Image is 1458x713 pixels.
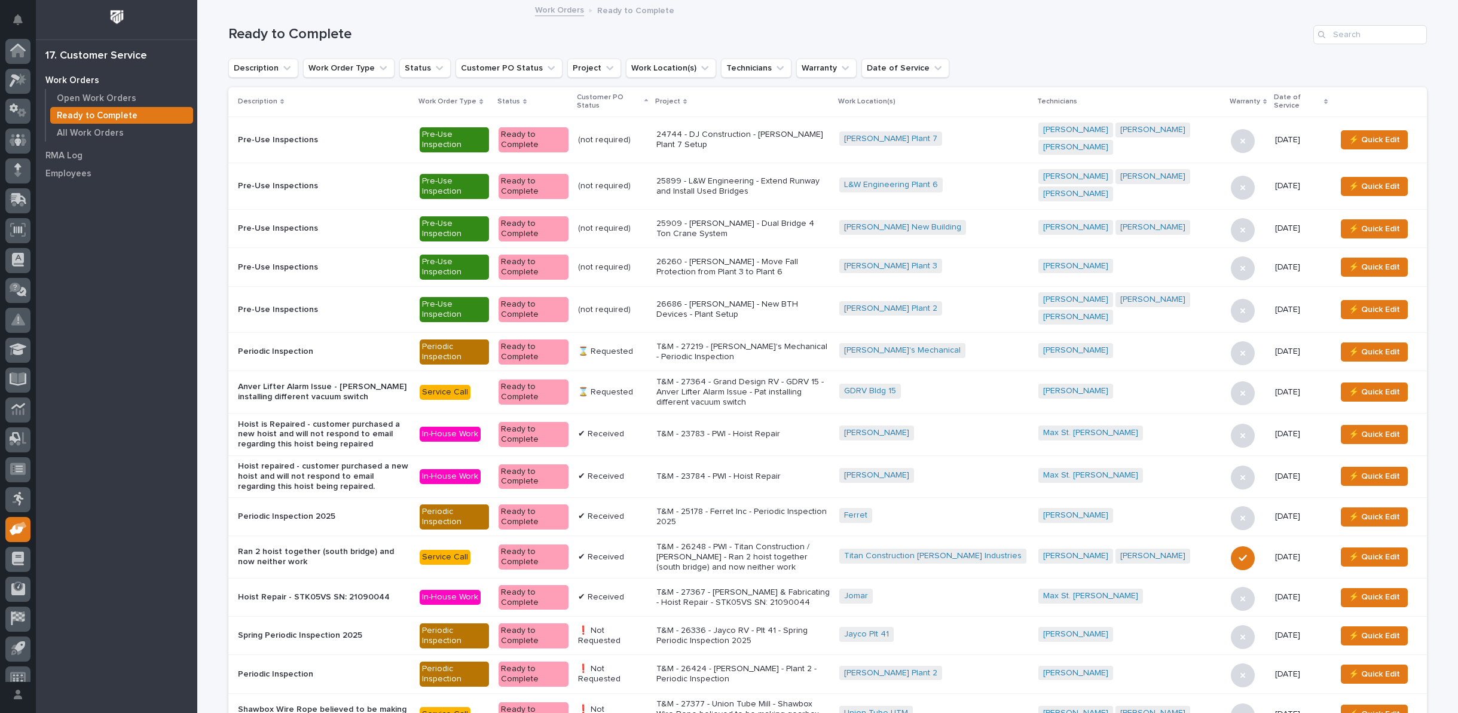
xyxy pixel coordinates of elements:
[36,164,197,182] a: Employees
[1043,668,1108,678] a: [PERSON_NAME]
[578,592,647,602] p: ✔ Received
[1275,305,1326,315] p: [DATE]
[1275,387,1326,397] p: [DATE]
[499,255,568,280] div: Ready to Complete
[46,124,197,141] a: All Work Orders
[45,50,147,63] div: 17. Customer Service
[1341,425,1408,444] button: ⚡ Quick Edit
[1275,669,1326,680] p: [DATE]
[499,544,568,570] div: Ready to Complete
[238,347,410,357] p: Periodic Inspection
[420,174,488,199] div: Pre-Use Inspection
[303,59,395,78] button: Work Order Type
[1275,592,1326,602] p: [DATE]
[1037,95,1077,108] p: Technicians
[655,95,680,108] p: Project
[1043,189,1108,199] a: [PERSON_NAME]
[1349,427,1400,442] span: ⚡ Quick Edit
[1275,347,1326,357] p: [DATE]
[238,135,410,145] p: Pre-Use Inspections
[1230,95,1260,108] p: Warranty
[1043,222,1108,232] a: [PERSON_NAME]
[1349,133,1400,147] span: ⚡ Quick Edit
[1043,345,1108,356] a: [PERSON_NAME]
[656,299,830,320] p: 26686 - [PERSON_NAME] - New BTH Devices - Plant Setup
[418,95,476,108] p: Work Order Type
[1341,547,1408,567] button: ⚡ Quick Edit
[420,469,481,484] div: In-House Work
[238,262,410,273] p: Pre-Use Inspections
[420,427,481,442] div: In-House Work
[1349,385,1400,399] span: ⚡ Quick Edit
[238,224,410,234] p: Pre-Use Inspections
[1043,172,1108,182] a: [PERSON_NAME]
[844,386,896,396] a: GDRV Bldg 15
[844,591,868,601] a: Jomar
[838,95,895,108] p: Work Location(s)
[844,222,961,232] a: [PERSON_NAME] New Building
[499,380,568,405] div: Ready to Complete
[1043,312,1108,322] a: [PERSON_NAME]
[228,498,1427,536] tr: Periodic Inspection 2025Periodic InspectionReady to Complete✔ ReceivedT&M - 25178 - Ferret Inc - ...
[1275,181,1326,191] p: [DATE]
[1313,25,1427,44] input: Search
[844,510,867,521] a: Ferret
[238,382,410,402] p: Anver Lifter Alarm Issue - [PERSON_NAME] installing different vacuum switch
[45,75,99,86] p: Work Orders
[238,547,410,567] p: Ran 2 hoist together (south bridge) and now neither work
[1275,429,1326,439] p: [DATE]
[656,664,830,684] p: T&M - 26424 - [PERSON_NAME] - Plant 2 - Periodic Inspection
[1349,590,1400,604] span: ⚡ Quick Edit
[1043,470,1138,481] a: Max St. [PERSON_NAME]
[5,7,30,32] button: Notifications
[1274,91,1321,113] p: Date of Service
[1043,386,1108,396] a: [PERSON_NAME]
[656,472,830,482] p: T&M - 23784 - PWI - Hoist Repair
[1349,302,1400,317] span: ⚡ Quick Edit
[238,669,410,680] p: Periodic Inspection
[656,176,830,197] p: 25899 - L&W Engineering - Extend Runway and Install Used Bridges
[578,429,647,439] p: ✔ Received
[499,127,568,152] div: Ready to Complete
[420,504,488,530] div: Periodic Inspection
[456,59,563,78] button: Customer PO Status
[1275,262,1326,273] p: [DATE]
[1341,258,1408,277] button: ⚡ Quick Edit
[1349,260,1400,274] span: ⚡ Quick Edit
[656,219,830,239] p: 25909 - [PERSON_NAME] - Dual Bridge 4 Ton Crane System
[36,71,197,89] a: Work Orders
[228,578,1427,616] tr: Hoist Repair - STK05VS SN: 21090044In-House WorkReady to Complete✔ ReceivedT&M - 27367 - [PERSON_...
[597,3,674,16] p: Ready to Complete
[1341,219,1408,238] button: ⚡ Quick Edit
[1043,295,1108,305] a: [PERSON_NAME]
[228,59,298,78] button: Description
[578,347,647,357] p: ⌛ Requested
[1043,510,1108,521] a: [PERSON_NAME]
[36,146,197,164] a: RMA Log
[1341,467,1408,486] button: ⚡ Quick Edit
[45,169,91,179] p: Employees
[228,163,1427,210] tr: Pre-Use InspectionsPre-Use InspectionReady to Complete(not required)25899 - L&W Engineering - Ext...
[238,512,410,522] p: Periodic Inspection 2025
[844,345,961,356] a: [PERSON_NAME]'s Mechanical
[57,128,124,139] p: All Work Orders
[656,429,830,439] p: T&M - 23783 - PWI - Hoist Repair
[420,385,470,400] div: Service Call
[420,127,488,152] div: Pre-Use Inspection
[499,422,568,447] div: Ready to Complete
[1349,179,1400,194] span: ⚡ Quick Edit
[46,107,197,124] a: Ready to Complete
[499,339,568,365] div: Ready to Complete
[1043,142,1108,152] a: [PERSON_NAME]
[15,14,30,33] div: Notifications
[1043,428,1138,438] a: Max St. [PERSON_NAME]
[228,286,1427,333] tr: Pre-Use InspectionsPre-Use InspectionReady to Complete(not required)26686 - [PERSON_NAME] - New B...
[844,629,889,639] a: Jayco Plt 41
[1349,550,1400,564] span: ⚡ Quick Edit
[578,135,647,145] p: (not required)
[1275,512,1326,522] p: [DATE]
[656,587,830,608] p: T&M - 27367 - [PERSON_NAME] & Fabricating - Hoist Repair - STK05VS SN: 21090044
[1349,510,1400,524] span: ⚡ Quick Edit
[578,664,647,684] p: ❗ Not Requested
